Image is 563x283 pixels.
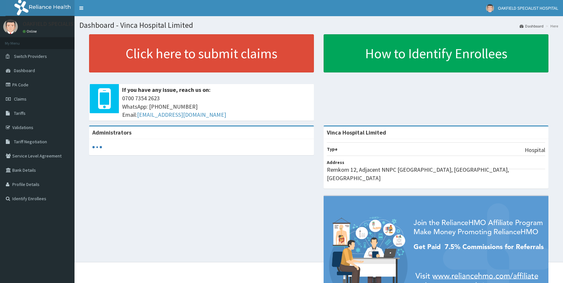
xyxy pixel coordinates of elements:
[544,23,558,29] li: Here
[92,129,132,136] b: Administrators
[498,5,558,11] span: OAKFIELD SPECIALIST HOSPITAL
[486,4,494,12] img: User Image
[122,94,311,119] span: 0700 7354 2623 WhatsApp: [PHONE_NUMBER] Email:
[327,146,338,152] b: Type
[14,68,35,73] span: Dashboard
[327,159,344,165] b: Address
[525,146,545,154] p: Hospital
[324,34,548,72] a: How to Identify Enrollees
[3,19,18,34] img: User Image
[23,21,104,27] p: OAKFIELD SPECIALIST HOSPITAL
[79,21,558,29] h1: Dashboard - Vinca Hospital Limited
[137,111,226,118] a: [EMAIL_ADDRESS][DOMAIN_NAME]
[327,129,386,136] strong: Vinca Hospital Limited
[14,96,27,102] span: Claims
[14,110,26,116] span: Tariffs
[23,29,38,34] a: Online
[122,86,211,93] b: If you have any issue, reach us on:
[14,139,47,145] span: Tariff Negotiation
[14,53,47,59] span: Switch Providers
[327,166,545,182] p: Remkom 12, Adjacent NNPC [GEOGRAPHIC_DATA], [GEOGRAPHIC_DATA], [GEOGRAPHIC_DATA]
[92,142,102,152] svg: audio-loading
[520,23,544,29] a: Dashboard
[89,34,314,72] a: Click here to submit claims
